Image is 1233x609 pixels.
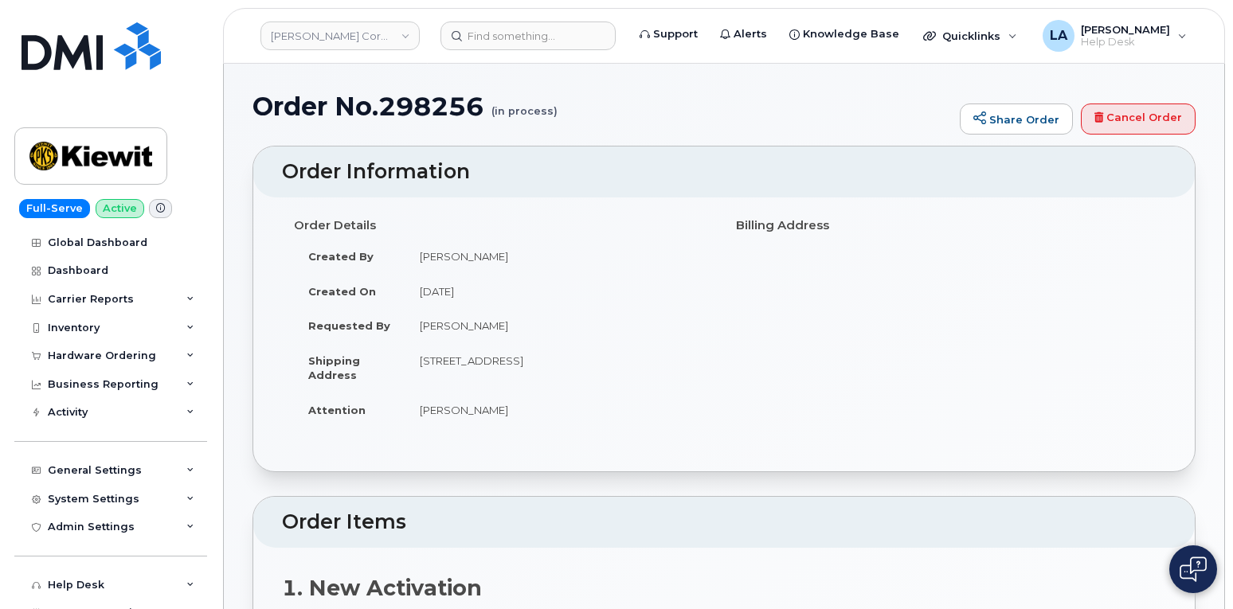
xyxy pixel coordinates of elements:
[736,219,1154,232] h4: Billing Address
[308,250,374,263] strong: Created By
[294,219,712,232] h4: Order Details
[405,343,712,392] td: [STREET_ADDRESS]
[405,392,712,427] td: [PERSON_NAME]
[960,103,1073,135] a: Share Order
[308,285,376,298] strong: Created On
[282,511,1166,533] h2: Order Items
[282,161,1166,183] h2: Order Information
[308,404,366,416] strong: Attention
[308,319,390,332] strong: Requested By
[491,92,558,117] small: (in process)
[1081,103,1196,135] a: Cancel Order
[282,575,482,601] strong: 1. New Activation
[405,274,712,309] td: [DATE]
[405,308,712,343] td: [PERSON_NAME]
[252,92,952,120] h1: Order No.298256
[308,354,360,382] strong: Shipping Address
[1180,556,1207,582] img: Open chat
[405,239,712,274] td: [PERSON_NAME]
